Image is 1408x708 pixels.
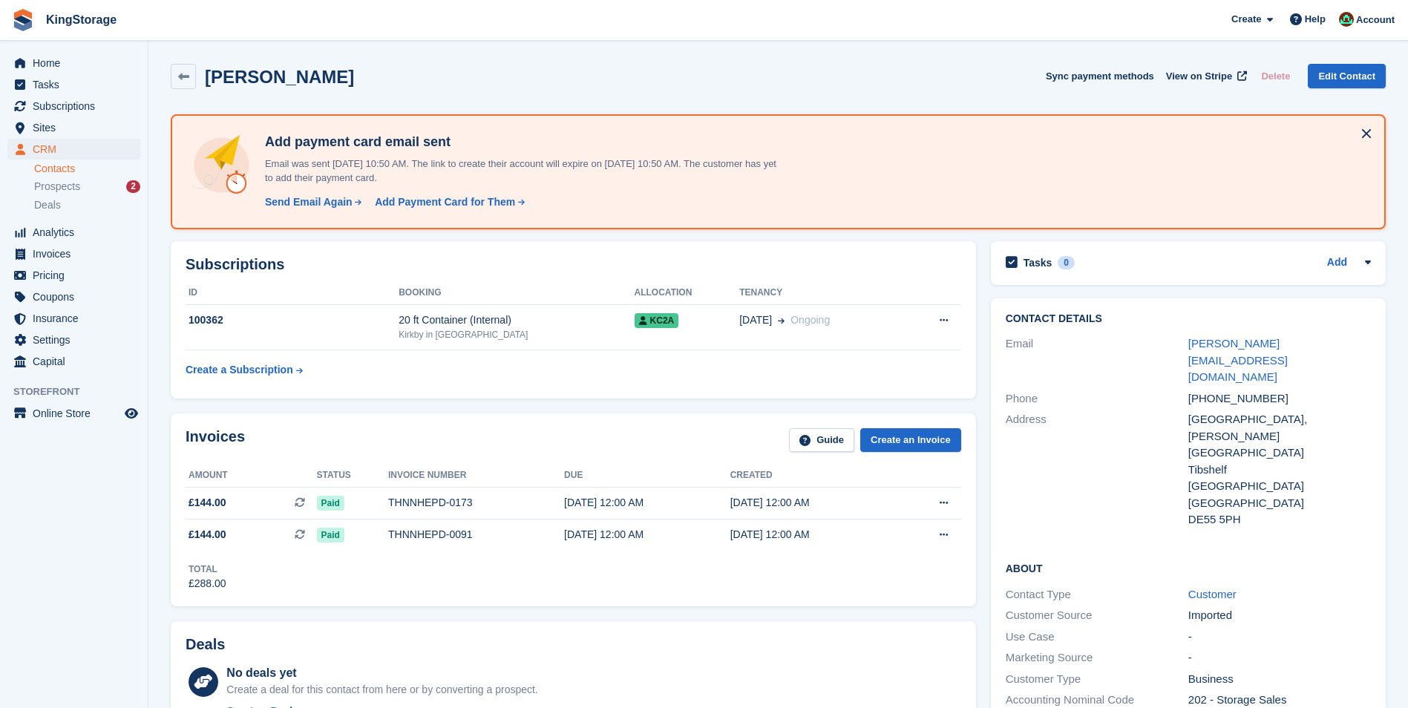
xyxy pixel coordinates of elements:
[33,74,122,95] span: Tasks
[7,351,140,372] a: menu
[1006,671,1188,688] div: Customer Type
[1188,495,1371,512] div: [GEOGRAPHIC_DATA]
[186,281,399,305] th: ID
[317,528,344,543] span: Paid
[1188,390,1371,407] div: [PHONE_NUMBER]
[564,495,730,511] div: [DATE] 12:00 AM
[564,464,730,488] th: Due
[33,243,122,264] span: Invoices
[1188,337,1288,383] a: [PERSON_NAME][EMAIL_ADDRESS][DOMAIN_NAME]
[789,428,854,453] a: Guide
[1006,586,1188,603] div: Contact Type
[399,281,634,305] th: Booking
[1255,64,1296,88] button: Delete
[399,328,634,341] div: Kirkby in [GEOGRAPHIC_DATA]
[1188,478,1371,495] div: [GEOGRAPHIC_DATA]
[226,682,537,698] div: Create a deal for this contact from here or by converting a prospect.
[1006,607,1188,624] div: Customer Source
[126,180,140,193] div: 2
[1188,411,1371,462] div: [GEOGRAPHIC_DATA], [PERSON_NAME][GEOGRAPHIC_DATA]
[1231,12,1261,27] span: Create
[1188,607,1371,624] div: Imported
[1006,335,1188,386] div: Email
[1308,64,1386,88] a: Edit Contact
[1024,256,1052,269] h2: Tasks
[40,7,122,32] a: KingStorage
[265,194,353,210] div: Send Email Again
[33,403,122,424] span: Online Store
[1188,629,1371,646] div: -
[259,157,779,186] p: Email was sent [DATE] 10:50 AM. The link to create their account will expire on [DATE] 10:50 AM. ...
[33,330,122,350] span: Settings
[189,495,226,511] span: £144.00
[1006,390,1188,407] div: Phone
[730,495,897,511] div: [DATE] 12:00 AM
[7,53,140,73] a: menu
[730,527,897,543] div: [DATE] 12:00 AM
[33,53,122,73] span: Home
[1006,313,1371,325] h2: Contact Details
[186,428,245,453] h2: Invoices
[186,312,399,328] div: 100362
[33,265,122,286] span: Pricing
[1305,12,1326,27] span: Help
[388,527,564,543] div: THNNHEPD-0091
[860,428,961,453] a: Create an Invoice
[34,180,80,194] span: Prospects
[33,286,122,307] span: Coupons
[259,134,779,151] h4: Add payment card email sent
[1327,255,1347,272] a: Add
[369,194,526,210] a: Add Payment Card for Them
[190,134,253,197] img: add-payment-card-4dbda4983b697a7845d177d07a5d71e8a16f1ec00487972de202a45f1e8132f5.svg
[205,67,354,87] h2: [PERSON_NAME]
[739,281,904,305] th: Tenancy
[7,330,140,350] a: menu
[7,222,140,243] a: menu
[34,198,61,212] span: Deals
[189,576,226,591] div: £288.00
[375,194,515,210] div: Add Payment Card for Them
[1058,256,1075,269] div: 0
[7,308,140,329] a: menu
[388,464,564,488] th: Invoice number
[7,96,140,117] a: menu
[1006,560,1371,575] h2: About
[1188,462,1371,479] div: Tibshelf
[1006,411,1188,528] div: Address
[635,313,679,328] span: KC2A
[7,286,140,307] a: menu
[33,117,122,138] span: Sites
[34,179,140,194] a: Prospects 2
[12,9,34,31] img: stora-icon-8386f47178a22dfd0bd8f6a31ec36ba5ce8667c1dd55bd0f319d3a0aa187defe.svg
[33,139,122,160] span: CRM
[7,265,140,286] a: menu
[189,563,226,576] div: Total
[730,464,897,488] th: Created
[33,222,122,243] span: Analytics
[34,162,140,176] a: Contacts
[33,308,122,329] span: Insurance
[186,356,303,384] a: Create a Subscription
[122,404,140,422] a: Preview store
[7,117,140,138] a: menu
[790,314,830,326] span: Ongoing
[33,96,122,117] span: Subscriptions
[1188,671,1371,688] div: Business
[388,495,564,511] div: THNNHEPD-0173
[33,351,122,372] span: Capital
[399,312,634,328] div: 20 ft Container (Internal)
[186,256,961,273] h2: Subscriptions
[186,362,293,378] div: Create a Subscription
[564,527,730,543] div: [DATE] 12:00 AM
[1188,649,1371,666] div: -
[1339,12,1354,27] img: John King
[226,664,537,682] div: No deals yet
[739,312,772,328] span: [DATE]
[1188,588,1237,600] a: Customer
[1046,64,1154,88] button: Sync payment methods
[1006,649,1188,666] div: Marketing Source
[7,74,140,95] a: menu
[1188,511,1371,528] div: DE55 5PH
[7,403,140,424] a: menu
[186,636,225,653] h2: Deals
